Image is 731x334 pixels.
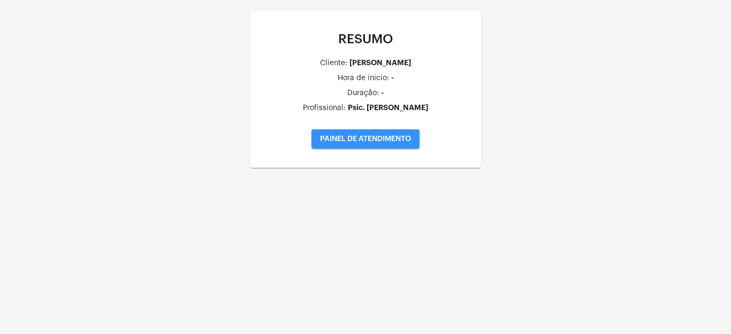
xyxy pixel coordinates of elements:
[349,59,411,67] div: [PERSON_NAME]
[347,89,379,97] div: Duração:
[348,104,428,112] div: Psic. [PERSON_NAME]
[311,129,420,149] button: PAINEL DE ATENDIMENTO
[320,59,347,67] div: Cliente:
[338,74,389,82] div: Hora de inicio:
[381,89,384,97] div: -
[258,32,473,46] p: RESUMO
[320,135,411,143] span: PAINEL DE ATENDIMENTO
[391,74,394,82] div: -
[303,104,346,112] div: Profissional:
